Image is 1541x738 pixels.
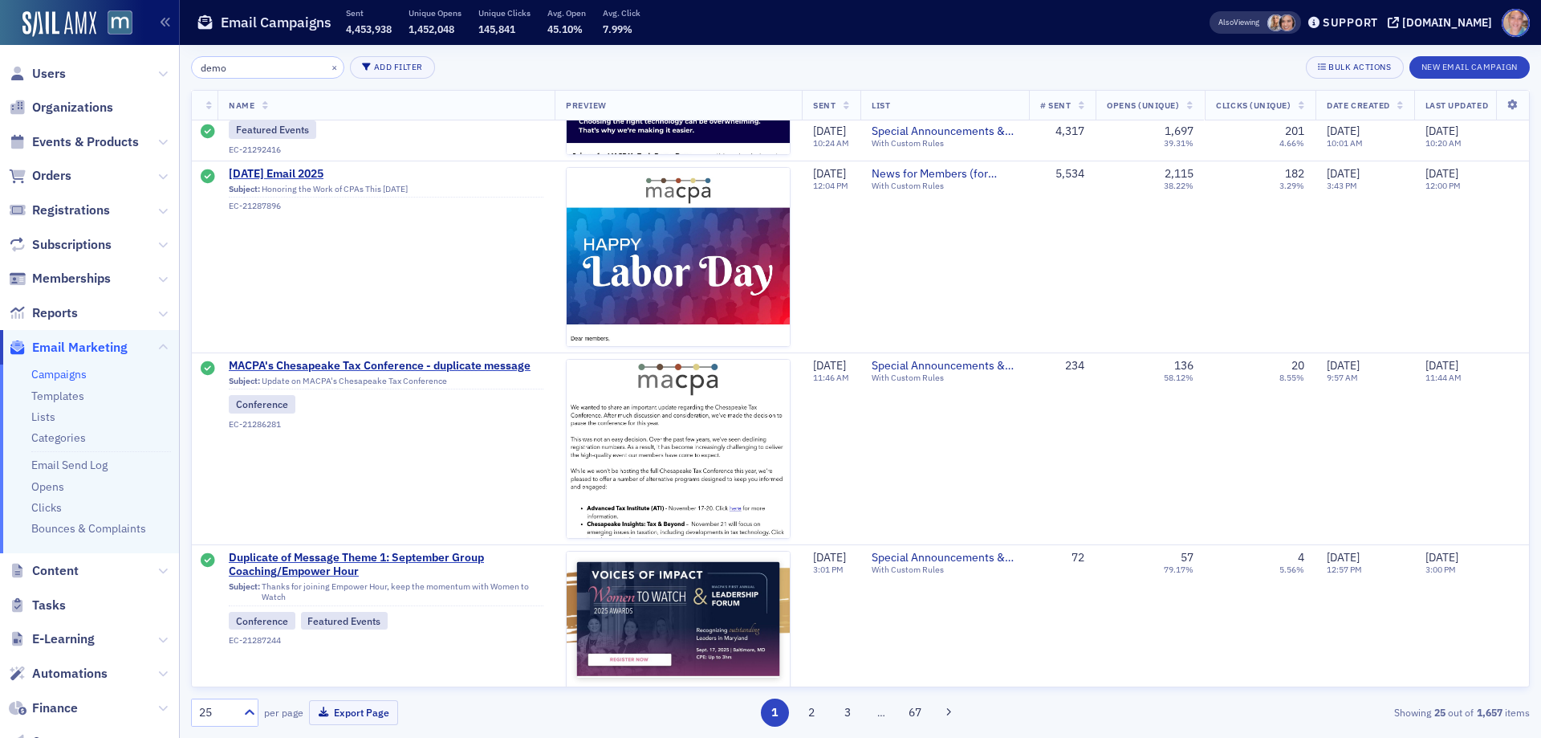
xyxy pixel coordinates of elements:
h1: Email Campaigns [221,13,331,32]
a: Email Send Log [31,458,108,472]
time: 10:01 AM [1327,138,1363,149]
input: Search… [191,56,344,79]
span: List [872,100,890,111]
div: 72 [1040,551,1084,565]
a: MACPA's Chesapeake Tax Conference - duplicate message [229,359,543,373]
a: E-Learning [9,630,95,648]
span: Last Updated [1425,100,1488,111]
span: Name [229,100,254,111]
div: With Custom Rules [872,565,1018,575]
time: 3:01 PM [813,564,844,575]
img: SailAMX [22,11,96,37]
a: News for Members (for members only) [872,167,1018,181]
a: Automations [9,665,108,683]
span: [DATE] [1425,124,1458,138]
a: Reports [9,304,78,322]
span: [DATE] [813,166,846,181]
span: Opens (Unique) [1107,100,1179,111]
div: Thanks for joining Empower Hour, keep the momentum with Women to Watch [229,581,543,606]
div: 234 [1040,359,1084,373]
div: 58.12% [1164,373,1193,383]
div: Showing out of items [1095,705,1530,720]
div: 4,317 [1040,124,1084,139]
a: [DATE] Email 2025 [229,167,543,181]
a: Organizations [9,99,113,116]
strong: 25 [1431,705,1448,720]
div: [DOMAIN_NAME] [1402,15,1492,30]
div: Honoring the Work of CPAs This [DATE] [229,184,543,198]
div: 57 [1181,551,1193,565]
a: Lists [31,410,55,424]
a: Duplicate of Message Theme 1: September Group Coaching/Empower Hour [229,551,543,579]
span: Registrations [32,202,110,219]
time: 12:57 PM [1327,564,1362,575]
span: [DATE] [1327,358,1360,373]
span: Tasks [32,597,66,614]
div: EC-21287896 [229,201,543,211]
div: 5.56% [1279,565,1304,575]
span: Content [32,562,79,580]
span: Subject: [229,184,260,194]
div: 1,697 [1165,124,1193,139]
span: Katie Foo [1279,14,1295,31]
a: Registrations [9,202,110,219]
div: Update on MACPA's Chesapeake Tax Conference [229,376,543,390]
span: [DATE] [1425,550,1458,565]
a: Orders [9,167,71,185]
img: SailAMX [108,10,132,35]
div: With Custom Rules [872,181,1018,191]
time: 3:43 PM [1327,180,1357,191]
span: Organizations [32,99,113,116]
time: 9:57 AM [1327,372,1358,383]
div: Also [1218,17,1234,27]
div: 79.17% [1164,565,1193,575]
span: Finance [32,699,78,717]
span: Date Created [1327,100,1389,111]
div: 20 [1291,359,1304,373]
span: [DATE] [813,550,846,565]
span: Viewing [1218,17,1259,28]
span: E-Learning [32,630,95,648]
a: Finance [9,699,78,717]
div: Sent [201,124,215,141]
p: Unique Opens [409,7,461,18]
button: 3 [834,699,862,727]
div: Sent [201,361,215,377]
span: [DATE] [1425,358,1458,373]
div: 136 [1174,359,1193,373]
time: 12:00 PM [1425,180,1461,191]
p: Sent [346,7,392,18]
button: Add Filter [350,56,435,79]
div: 38.22% [1164,181,1193,191]
p: Avg. Click [603,7,640,18]
span: Profile [1502,9,1530,37]
span: Clicks (Unique) [1216,100,1291,111]
span: Email Marketing [32,339,128,357]
button: New Email Campaign [1409,56,1530,79]
span: Users [32,65,66,83]
button: × [327,59,342,74]
div: Conference [229,395,295,413]
div: 25 [199,704,234,721]
a: Campaigns [31,367,87,381]
a: Special Announcements & Special Event Invitations [872,124,1018,139]
button: Export Page [309,700,398,725]
span: 1,452,048 [409,22,454,35]
span: Special Announcements & Special Event Invitations [872,359,1018,373]
span: Emily Trott [1267,14,1284,31]
a: Email Marketing [9,339,128,357]
span: [DATE] [813,124,846,138]
div: With Custom Rules [872,139,1018,149]
span: [DATE] [1327,166,1360,181]
strong: 1,657 [1474,705,1505,720]
span: 45.10% [547,22,583,35]
time: 11:44 AM [1425,372,1462,383]
button: 1 [761,699,789,727]
div: 182 [1285,167,1304,181]
p: Avg. Open [547,7,586,18]
div: EC-21286281 [229,419,543,430]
